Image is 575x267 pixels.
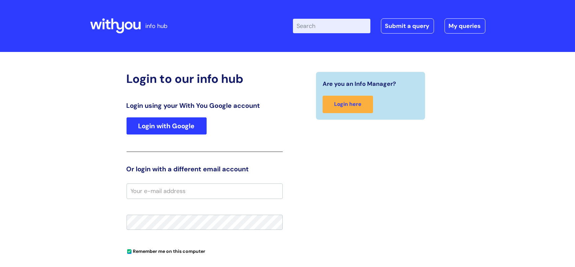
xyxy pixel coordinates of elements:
[127,72,283,86] h2: Login to our info hub
[127,183,283,199] input: Your e-mail address
[127,247,206,254] label: Remember me on this computer
[381,18,434,34] a: Submit a query
[127,250,131,254] input: Remember me on this computer
[127,165,283,173] h3: Or login with a different email account
[323,79,396,89] span: Are you an Info Manager?
[146,21,168,31] p: info hub
[127,117,207,134] a: Login with Google
[293,19,370,33] input: Search
[127,246,283,256] div: You can uncheck this option if you're logging in from a shared device
[445,18,485,34] a: My queries
[323,96,373,113] a: Login here
[127,102,283,109] h3: Login using your With You Google account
